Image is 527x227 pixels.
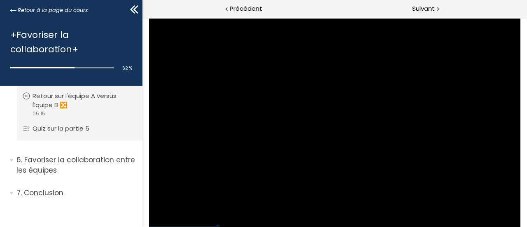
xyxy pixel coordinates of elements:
p: Conclusion [16,188,136,198]
span: Précédent [230,4,262,14]
h1: +Favoriser la collaboration+ [10,28,128,56]
span: Suivant [412,4,435,14]
span: 7. [16,188,22,198]
p: Favoriser la collaboration entre les équipes [16,155,136,175]
a: Retour à la page du cours [10,6,88,15]
span: 62 % [122,65,132,71]
span: Retour à la page du cours [18,6,88,15]
span: 6. [16,155,22,165]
